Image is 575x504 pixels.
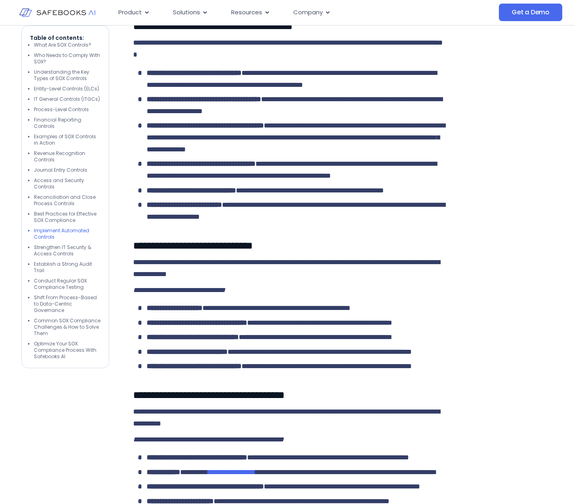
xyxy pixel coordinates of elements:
p: Table of contents: [30,34,101,42]
span: Resources [231,8,262,17]
li: Process-Level Controls [34,106,101,113]
a: Get a Demo [499,4,562,21]
li: Entity-Level Controls (ELCs) [34,86,101,92]
li: Establish a Strong Audit Trail [34,261,101,274]
nav: Menu [112,5,438,20]
li: Conduct Regular SOX Compliance Testing [34,278,101,290]
li: Access and Security Controls [34,177,101,190]
span: Solutions [173,8,200,17]
div: Menu Toggle [112,5,438,20]
li: Understanding the Key Types of SOX Controls [34,69,101,82]
li: Implement Automated Controls [34,227,101,240]
li: Shift From Process-Based to Data-Centric Governance [34,294,101,314]
li: Examples of SOX Controls in Action [34,133,101,146]
li: IT General Controls (ITGCs) [34,96,101,102]
li: Optimize Your SOX Compliance Process With Safebooks AI [34,341,101,360]
li: Journal Entry Controls [34,167,101,173]
li: Financial Reporting Controls [34,117,101,129]
li: Reconciliation and Close Process Controls [34,194,101,207]
li: Strengthen IT Security & Access Controls [34,244,101,257]
span: Company [293,8,323,17]
span: Product [118,8,142,17]
li: Who Needs to Comply With SOX? [34,52,101,65]
span: Get a Demo [512,8,549,16]
li: Best Practices for Effective SOX Compliance [34,211,101,224]
li: Revenue Recognition Controls [34,150,101,163]
li: What Are SOX Controls? [34,42,101,48]
li: Common SOX Compliance Challenges & How to Solve Them [34,318,101,337]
